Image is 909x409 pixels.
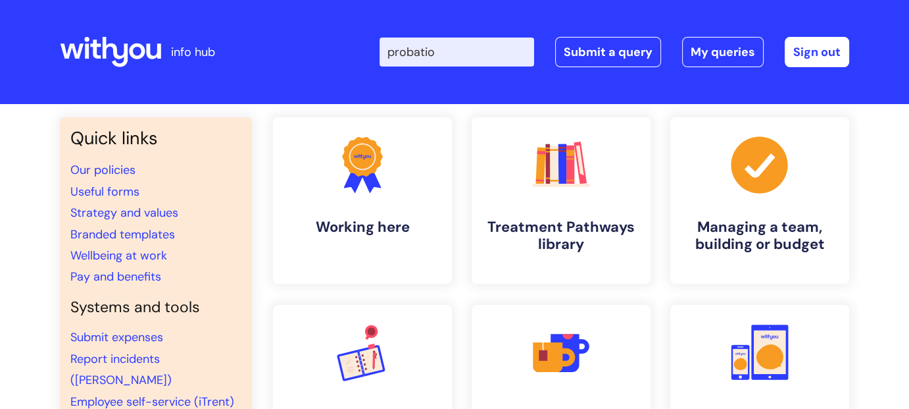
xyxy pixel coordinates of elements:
[70,162,135,178] a: Our policies
[70,329,163,345] a: Submit expenses
[670,117,849,284] a: Managing a team, building or budget
[70,351,172,388] a: Report incidents ([PERSON_NAME])
[70,248,167,263] a: Wellbeing at work
[171,41,215,63] p: info hub
[380,37,849,67] div: | -
[785,37,849,67] a: Sign out
[482,219,640,254] h4: Treatment Pathways library
[70,205,178,221] a: Strategy and values
[70,128,241,149] h3: Quick links
[70,269,161,285] a: Pay and benefits
[70,227,175,242] a: Branded templates
[472,117,651,284] a: Treatment Pathways library
[273,117,452,284] a: Working here
[555,37,661,67] a: Submit a query
[283,219,441,236] h4: Working here
[380,38,534,67] input: Search
[70,184,139,200] a: Useful forms
[70,298,241,317] h4: Systems and tools
[682,37,764,67] a: My queries
[681,219,839,254] h4: Managing a team, building or budget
